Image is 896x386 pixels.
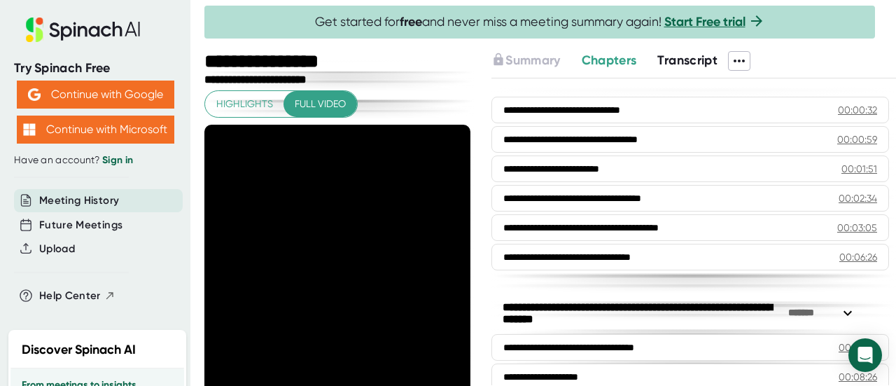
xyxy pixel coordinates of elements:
[400,14,422,29] b: free
[841,162,877,176] div: 00:01:51
[839,340,877,354] div: 00:07:03
[14,154,176,167] div: Have an account?
[205,91,284,117] button: Highlights
[17,116,174,144] button: Continue with Microsoft
[39,288,115,304] button: Help Center
[582,51,637,70] button: Chapters
[216,95,273,113] span: Highlights
[315,14,765,30] span: Get started for and never miss a meeting summary again!
[14,60,176,76] div: Try Spinach Free
[39,288,101,304] span: Help Center
[839,370,877,384] div: 00:08:26
[39,193,119,209] button: Meeting History
[17,81,174,109] button: Continue with Google
[39,241,75,257] button: Upload
[837,221,877,235] div: 00:03:05
[491,51,560,70] button: Summary
[102,154,133,166] a: Sign in
[839,250,877,264] div: 00:06:26
[39,217,122,233] button: Future Meetings
[28,88,41,101] img: Aehbyd4JwY73AAAAAElFTkSuQmCC
[505,53,560,68] span: Summary
[657,51,717,70] button: Transcript
[837,132,877,146] div: 00:00:59
[295,95,346,113] span: Full video
[664,14,745,29] a: Start Free trial
[582,53,637,68] span: Chapters
[838,103,877,117] div: 00:00:32
[848,338,882,372] div: Open Intercom Messenger
[283,91,357,117] button: Full video
[657,53,717,68] span: Transcript
[22,340,136,359] h2: Discover Spinach AI
[839,191,877,205] div: 00:02:34
[491,51,581,71] div: Upgrade to access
